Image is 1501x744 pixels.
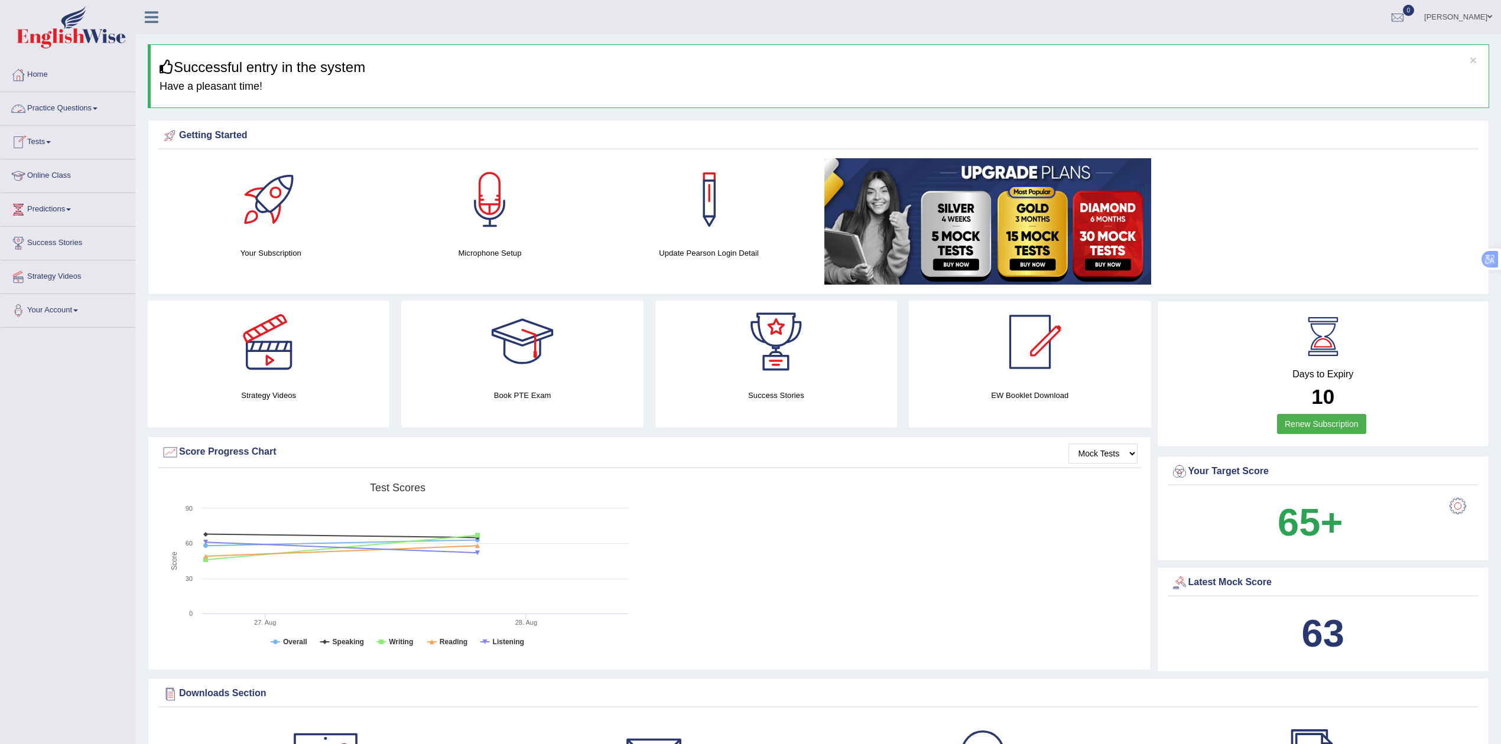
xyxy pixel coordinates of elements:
[909,389,1151,402] h4: EW Booklet Download
[161,685,1476,703] div: Downloads Section
[605,247,813,259] h4: Update Pearson Login Detail
[186,505,193,512] text: 90
[1,92,135,122] a: Practice Questions
[1,227,135,256] a: Success Stories
[1,294,135,324] a: Your Account
[389,638,413,646] tspan: Writing
[1,159,135,189] a: Online Class
[824,158,1151,285] img: small5.jpg
[1302,612,1344,655] b: 63
[1,260,135,290] a: Strategy Videos
[333,638,364,646] tspan: Speaking
[1171,574,1476,592] div: Latest Mock Score
[189,610,193,617] text: 0
[1,126,135,155] a: Tests
[1,58,135,88] a: Home
[1403,5,1415,16] span: 0
[1278,501,1343,544] b: 65+
[161,127,1476,145] div: Getting Started
[254,619,276,626] tspan: 27. Aug
[401,389,643,402] h4: Book PTE Exam
[515,619,537,626] tspan: 28. Aug
[167,247,375,259] h4: Your Subscription
[1,193,135,223] a: Predictions
[440,638,467,646] tspan: Reading
[1311,385,1334,408] b: 10
[160,81,1480,93] h4: Have a pleasant time!
[1171,463,1476,481] div: Your Target Score
[493,638,524,646] tspan: Listening
[370,482,425,494] tspan: Test scores
[186,540,193,547] text: 60
[160,60,1480,75] h3: Successful entry in the system
[186,575,193,582] text: 30
[655,389,897,402] h4: Success Stories
[283,638,307,646] tspan: Overall
[1277,414,1366,434] a: Renew Subscription
[386,247,594,259] h4: Microphone Setup
[1470,54,1477,66] button: ×
[161,443,1138,461] div: Score Progress Chart
[1171,369,1476,380] h4: Days to Expiry
[170,552,178,570] tspan: Score
[148,389,389,402] h4: Strategy Videos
